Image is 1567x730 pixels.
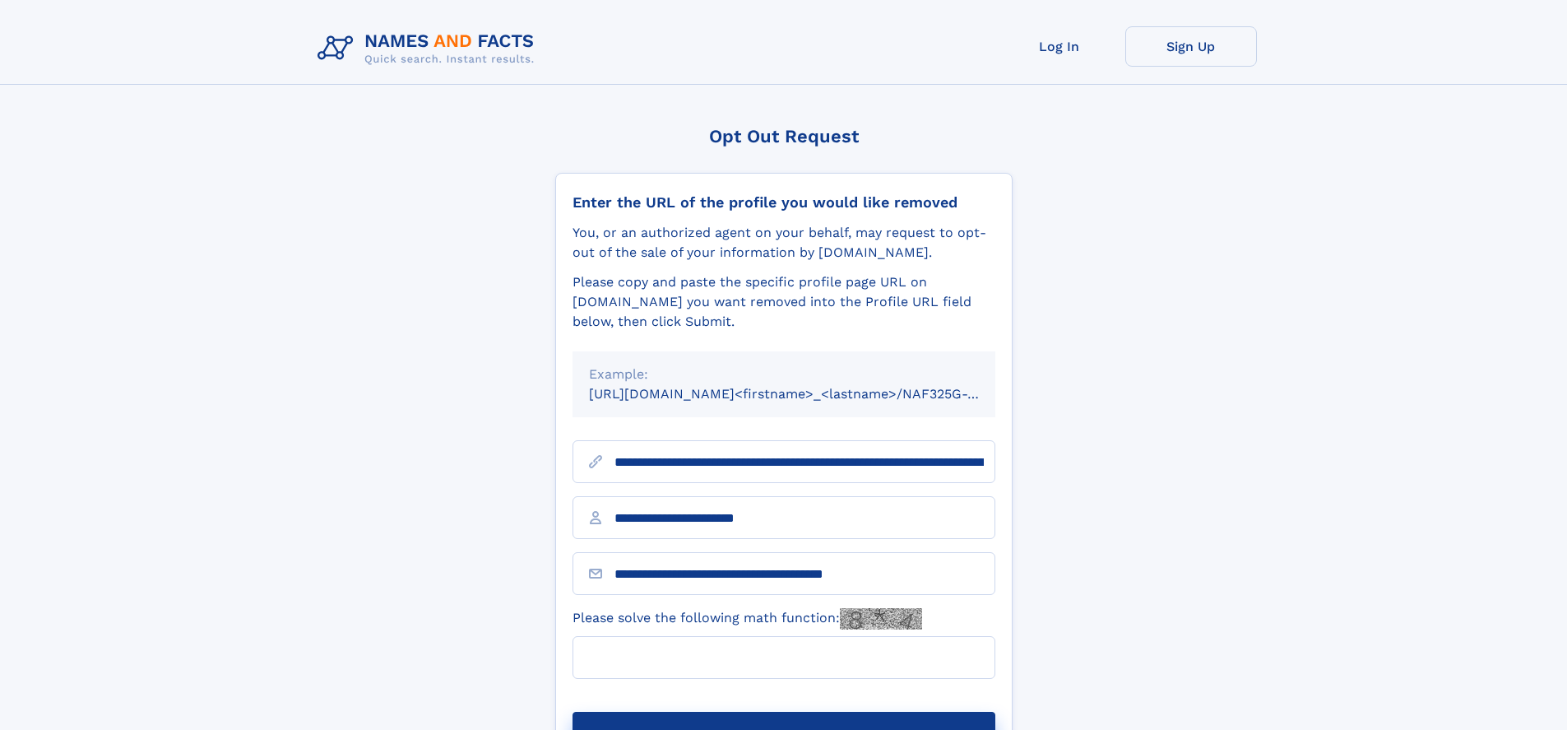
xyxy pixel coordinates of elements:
label: Please solve the following math function: [573,608,922,630]
a: Log In [994,26,1125,67]
img: Logo Names and Facts [311,26,548,71]
div: Opt Out Request [555,126,1013,146]
div: Enter the URL of the profile you would like removed [573,193,995,212]
small: [URL][DOMAIN_NAME]<firstname>_<lastname>/NAF325G-xxxxxxxx [589,386,1027,402]
a: Sign Up [1125,26,1257,67]
div: You, or an authorized agent on your behalf, may request to opt-out of the sale of your informatio... [573,223,995,263]
div: Please copy and paste the specific profile page URL on [DOMAIN_NAME] you want removed into the Pr... [573,272,995,332]
div: Example: [589,365,979,384]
